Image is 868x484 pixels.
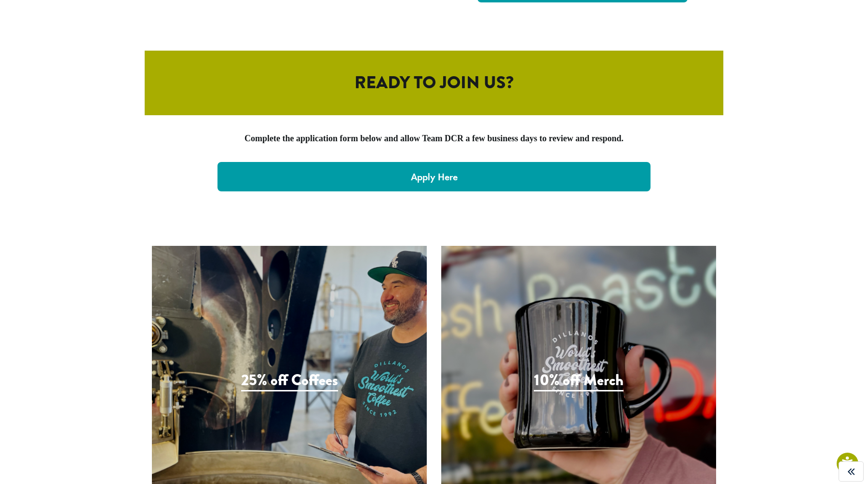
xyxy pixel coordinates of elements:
strong: Apply Here [411,171,458,183]
h3: 10% off Merch [534,371,624,391]
h3: 25% off Coffees [241,371,338,391]
a: Apply Here [217,162,651,191]
h2: Ready to Join Us? [145,51,723,115]
h5: Complete the application form below and allow Team DCR a few business days to review and respond. [145,134,723,144]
